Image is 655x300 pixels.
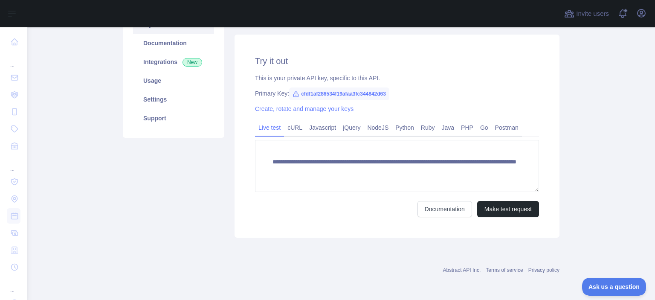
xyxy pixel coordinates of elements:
a: Support [133,109,214,128]
a: Go [477,121,492,134]
a: Postman [492,121,522,134]
span: New [183,58,202,67]
a: Create, rotate and manage your keys [255,105,354,112]
a: Python [392,121,417,134]
a: Integrations New [133,52,214,71]
a: Ruby [417,121,438,134]
span: Invite users [576,9,609,19]
button: Make test request [477,201,539,217]
div: ... [7,51,20,68]
a: Live test [255,121,284,134]
div: Primary Key: [255,89,539,98]
button: Invite users [562,7,611,20]
a: Documentation [133,34,214,52]
a: Documentation [417,201,472,217]
a: PHP [458,121,477,134]
a: Java [438,121,458,134]
a: jQuery [339,121,364,134]
h2: Try it out [255,55,539,67]
a: Privacy policy [528,267,559,273]
a: Abstract API Inc. [443,267,481,273]
span: cfdf1af286534f19afaa3fc344842d63 [289,87,389,100]
a: NodeJS [364,121,392,134]
a: Settings [133,90,214,109]
a: Usage [133,71,214,90]
a: Javascript [306,121,339,134]
div: ... [7,155,20,172]
iframe: Toggle Customer Support [582,278,646,296]
div: ... [7,277,20,294]
a: cURL [284,121,306,134]
a: Terms of service [486,267,523,273]
div: This is your private API key, specific to this API. [255,74,539,82]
